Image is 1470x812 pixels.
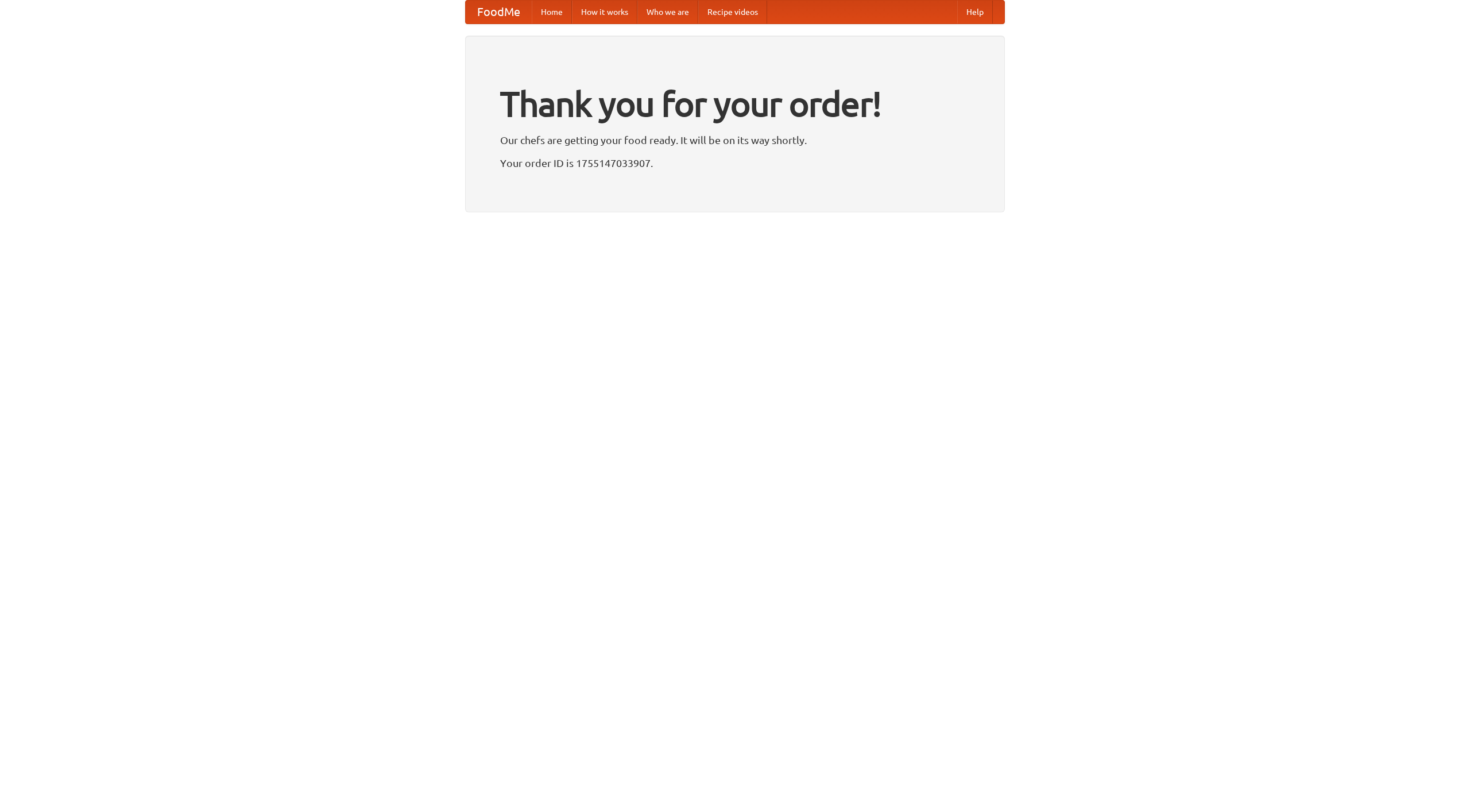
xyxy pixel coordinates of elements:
a: Home [532,1,572,24]
a: How it works [572,1,637,24]
p: Our chefs are getting your food ready. It will be on its way shortly. [500,131,970,149]
h1: Thank you for your order! [500,76,970,131]
p: Your order ID is 1755147033907. [500,154,970,172]
a: FoodMe [466,1,532,24]
a: Help [957,1,993,24]
a: Recipe videos [698,1,767,24]
a: Who we are [637,1,698,24]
